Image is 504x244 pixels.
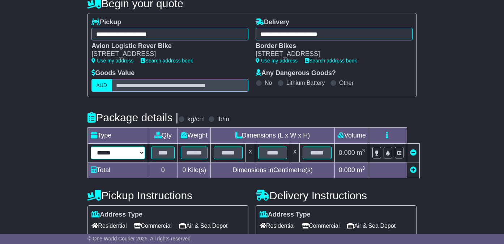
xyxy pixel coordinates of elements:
[362,165,365,171] sup: 3
[211,127,335,143] td: Dimensions (L x W x H)
[286,79,325,86] label: Lithium Battery
[141,58,193,64] a: Search address book
[87,189,248,201] h4: Pickup Instructions
[246,143,255,162] td: x
[339,166,355,174] span: 0.000
[256,50,405,58] div: [STREET_ADDRESS]
[211,162,335,178] td: Dimensions in Centimetre(s)
[91,42,241,50] div: Avion Logistic Rever Bike
[335,127,369,143] td: Volume
[87,236,192,241] span: © One World Courier 2025. All rights reserved.
[256,18,289,26] label: Delivery
[256,69,336,77] label: Any Dangerous Goods?
[339,79,354,86] label: Other
[357,166,365,174] span: m
[217,116,229,123] label: lb/in
[182,166,186,174] span: 0
[91,58,133,64] a: Use my address
[290,143,300,162] td: x
[91,18,121,26] label: Pickup
[88,127,148,143] td: Type
[362,148,365,153] sup: 3
[179,220,228,231] span: Air & Sea Depot
[187,116,205,123] label: kg/cm
[91,220,127,231] span: Residential
[410,166,417,174] a: Add new item
[134,220,171,231] span: Commercial
[256,189,417,201] h4: Delivery Instructions
[410,149,417,156] a: Remove this item
[91,79,112,92] label: AUD
[260,220,295,231] span: Residential
[256,42,405,50] div: Border Bikes
[87,112,178,123] h4: Package details |
[260,211,311,219] label: Address Type
[265,79,272,86] label: No
[178,127,211,143] td: Weight
[302,220,339,231] span: Commercial
[357,149,365,156] span: m
[256,58,298,64] a: Use my address
[148,162,178,178] td: 0
[91,50,241,58] div: [STREET_ADDRESS]
[305,58,357,64] a: Search address book
[91,69,134,77] label: Goods Value
[148,127,178,143] td: Qty
[91,211,142,219] label: Address Type
[178,162,211,178] td: Kilo(s)
[88,162,148,178] td: Total
[347,220,396,231] span: Air & Sea Depot
[339,149,355,156] span: 0.000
